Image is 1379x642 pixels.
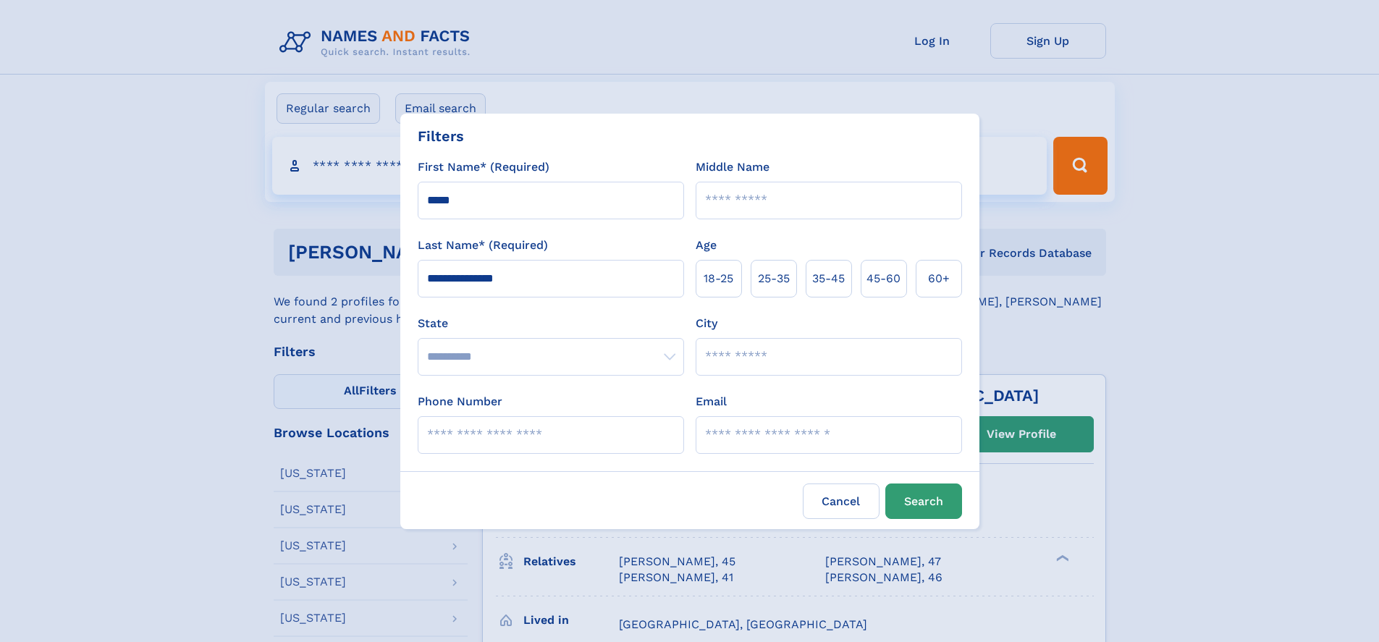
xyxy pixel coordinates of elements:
[418,315,684,332] label: State
[758,270,790,287] span: 25‑35
[928,270,950,287] span: 60+
[418,237,548,254] label: Last Name* (Required)
[704,270,733,287] span: 18‑25
[418,159,549,176] label: First Name* (Required)
[418,393,502,410] label: Phone Number
[696,159,769,176] label: Middle Name
[696,315,717,332] label: City
[866,270,901,287] span: 45‑60
[803,483,880,519] label: Cancel
[696,237,717,254] label: Age
[418,125,464,147] div: Filters
[812,270,845,287] span: 35‑45
[885,483,962,519] button: Search
[696,393,727,410] label: Email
